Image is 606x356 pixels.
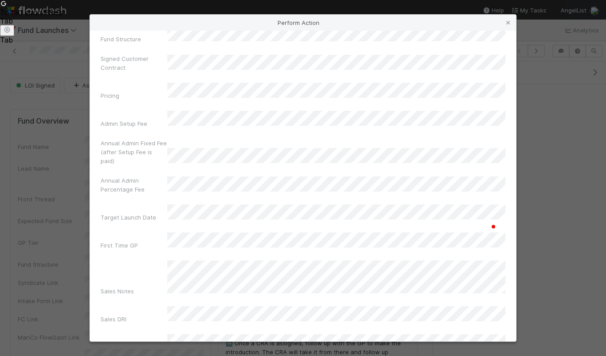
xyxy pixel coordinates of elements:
label: Target Launch Date [101,213,156,222]
label: Signed Customer Contract [101,54,167,72]
label: Annual Admin Percentage Fee [101,176,167,194]
label: Sales Notes [101,287,134,296]
label: Sales DRI [101,315,126,324]
label: Admin Setup Fee [101,119,147,128]
label: First Time GP [101,241,138,250]
label: Pricing [101,91,119,100]
label: Annual Admin Fixed Fee (after Setup Fee is paid) [101,139,167,165]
